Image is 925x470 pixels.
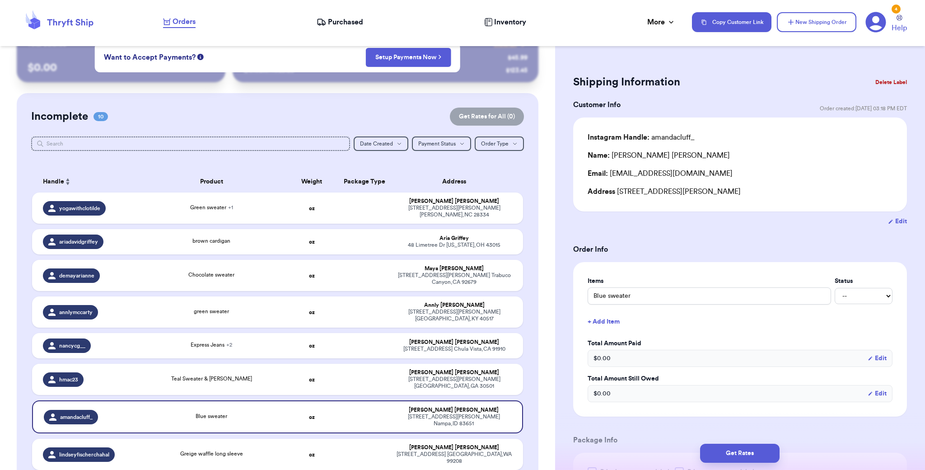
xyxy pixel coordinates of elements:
span: annlymccarty [59,309,93,316]
a: Inventory [484,17,526,28]
div: [EMAIL_ADDRESS][DOMAIN_NAME] [588,168,892,179]
span: Order created: [DATE] 03:18 PM EDT [820,105,907,112]
button: Edit [888,217,907,226]
div: $ 45.99 [508,53,528,62]
span: $ 0.00 [593,389,611,398]
span: Payment Status [418,141,456,146]
strong: oz [309,452,315,457]
span: hmac23 [59,376,78,383]
div: Aria Griffey [397,235,512,242]
span: Help [892,23,907,33]
th: Product [138,171,285,193]
a: Orders [163,16,196,28]
button: Delete Label [872,72,911,92]
span: Blue sweater [196,414,227,419]
strong: oz [309,206,315,211]
span: Inventory [494,17,526,28]
div: [PERSON_NAME] [PERSON_NAME] [397,407,511,414]
span: Name: [588,152,610,159]
div: [PERSON_NAME] [PERSON_NAME] [397,339,512,346]
button: Payment Status [412,136,471,151]
span: Date Created [360,141,393,146]
div: [STREET_ADDRESS][PERSON_NAME] [GEOGRAPHIC_DATA] , KY 40517 [397,309,512,322]
div: Maya [PERSON_NAME] [397,265,512,272]
button: Order Type [475,136,524,151]
span: green sweater [194,309,229,314]
span: Orders [173,16,196,27]
th: Package Type [338,171,391,193]
strong: oz [309,414,315,420]
span: Order Type [481,141,509,146]
strong: oz [309,343,315,348]
div: amandacluff_ [588,132,695,143]
div: 48 Limetree Dr [US_STATE] , OH 43015 [397,242,512,249]
span: Teal Sweater & [PERSON_NAME] [171,376,252,381]
div: [PERSON_NAME] [PERSON_NAME] [397,198,512,205]
span: Purchased [328,17,363,28]
span: brown cardigan [192,238,230,244]
span: yogawithclotilde [59,205,100,212]
button: + Add Item [584,312,896,332]
button: Date Created [354,136,408,151]
a: Help [892,15,907,33]
span: lindseyfischerchahal [59,451,109,458]
div: [PERSON_NAME] [PERSON_NAME] [588,150,730,161]
button: New Shipping Order [777,12,856,32]
th: Weight [285,171,338,193]
div: [STREET_ADDRESS][PERSON_NAME] Nampa , ID 83651 [397,414,511,427]
label: Total Amount Still Owed [588,374,892,383]
div: [STREET_ADDRESS] [GEOGRAPHIC_DATA] , WA 99208 [397,451,512,465]
span: nancycg__ [59,342,85,349]
span: demayarianne [59,272,94,279]
span: Greige waffle long sleeve [180,451,243,456]
button: Edit [868,354,887,363]
span: + 1 [228,205,233,210]
h2: Incomplete [31,109,88,124]
button: Setup Payments Now [366,48,451,67]
label: Status [835,277,892,286]
div: 4 [892,5,901,14]
span: Green sweater [190,205,233,210]
button: Sort ascending [64,176,71,187]
div: [STREET_ADDRESS] Chula Vista , CA 91910 [397,346,512,352]
th: Address [391,171,523,193]
button: Edit [868,389,887,398]
h3: Customer Info [573,99,621,110]
span: Want to Accept Payments? [104,52,196,63]
span: Instagram Handle: [588,134,649,141]
h3: Package Info [573,435,907,446]
input: Search [31,136,350,151]
span: 10 [93,112,108,121]
strong: oz [309,377,315,382]
a: Purchased [317,17,363,28]
span: $ 0.00 [593,354,611,363]
button: Get Rates [700,444,780,463]
span: Chocolate sweater [188,272,234,277]
span: ariadavidgriffey [59,238,98,245]
a: Setup Payments Now [375,53,442,62]
h2: Shipping Information [573,75,680,89]
div: [STREET_ADDRESS][PERSON_NAME] Trabuco Canyon , CA 92679 [397,272,512,286]
span: amandacluff_ [60,414,93,421]
a: 4 [865,12,886,33]
div: [STREET_ADDRESS][PERSON_NAME] [PERSON_NAME] , NC 28334 [397,205,512,218]
span: + 2 [226,342,232,348]
div: [PERSON_NAME] [PERSON_NAME] [397,444,512,451]
div: More [647,17,676,28]
div: [STREET_ADDRESS][PERSON_NAME] [GEOGRAPHIC_DATA] , GA 30501 [397,376,512,390]
strong: oz [309,239,315,244]
h3: Order Info [573,244,907,255]
span: Address [588,188,615,195]
p: $ 0.00 [28,61,215,75]
button: Copy Customer Link [692,12,771,32]
div: [STREET_ADDRESS][PERSON_NAME] [588,186,892,197]
div: Annly [PERSON_NAME] [397,302,512,309]
strong: oz [309,310,315,315]
span: Handle [43,177,64,187]
button: Get Rates for All (0) [450,108,524,126]
div: $ 123.45 [506,66,528,75]
div: [PERSON_NAME] [PERSON_NAME] [397,369,512,376]
span: Email: [588,170,608,177]
label: Total Amount Paid [588,339,892,348]
strong: oz [309,273,315,278]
